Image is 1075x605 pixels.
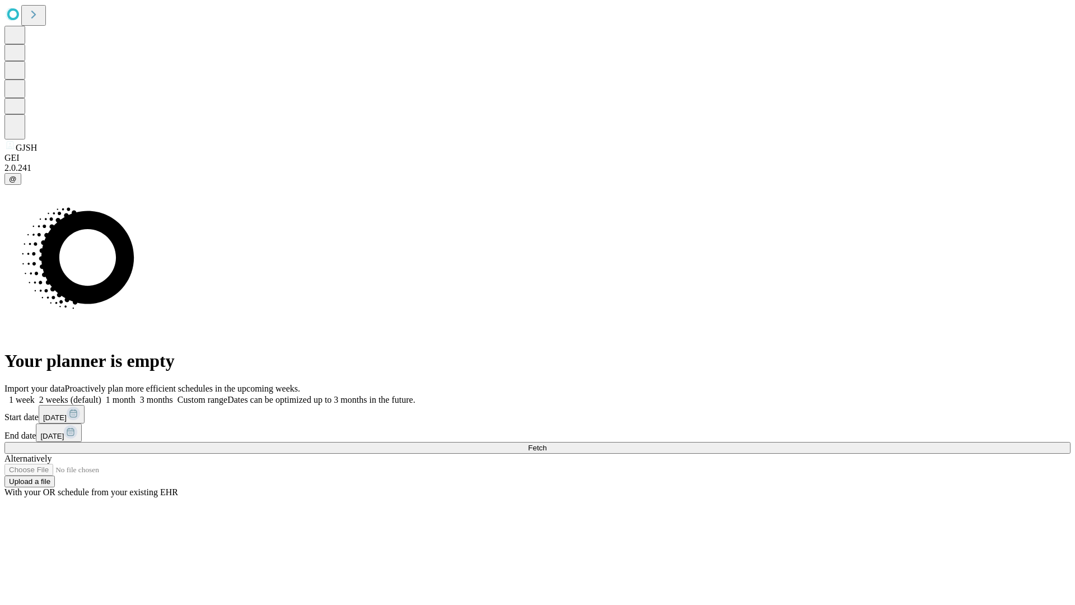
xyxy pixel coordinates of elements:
span: Dates can be optimized up to 3 months in the future. [227,395,415,404]
span: Fetch [528,444,546,452]
button: [DATE] [39,405,85,424]
button: [DATE] [36,424,82,442]
span: With your OR schedule from your existing EHR [4,487,178,497]
span: GJSH [16,143,37,152]
span: 3 months [140,395,173,404]
button: Fetch [4,442,1071,454]
div: 2.0.241 [4,163,1071,173]
span: Alternatively [4,454,52,463]
div: End date [4,424,1071,442]
button: @ [4,173,21,185]
span: 2 weeks (default) [39,395,101,404]
span: Custom range [177,395,227,404]
span: 1 month [106,395,135,404]
span: [DATE] [40,432,64,440]
div: Start date [4,405,1071,424]
span: Import your data [4,384,65,393]
button: Upload a file [4,476,55,487]
div: GEI [4,153,1071,163]
span: @ [9,175,17,183]
span: Proactively plan more efficient schedules in the upcoming weeks. [65,384,300,393]
span: [DATE] [43,413,67,422]
h1: Your planner is empty [4,351,1071,371]
span: 1 week [9,395,35,404]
